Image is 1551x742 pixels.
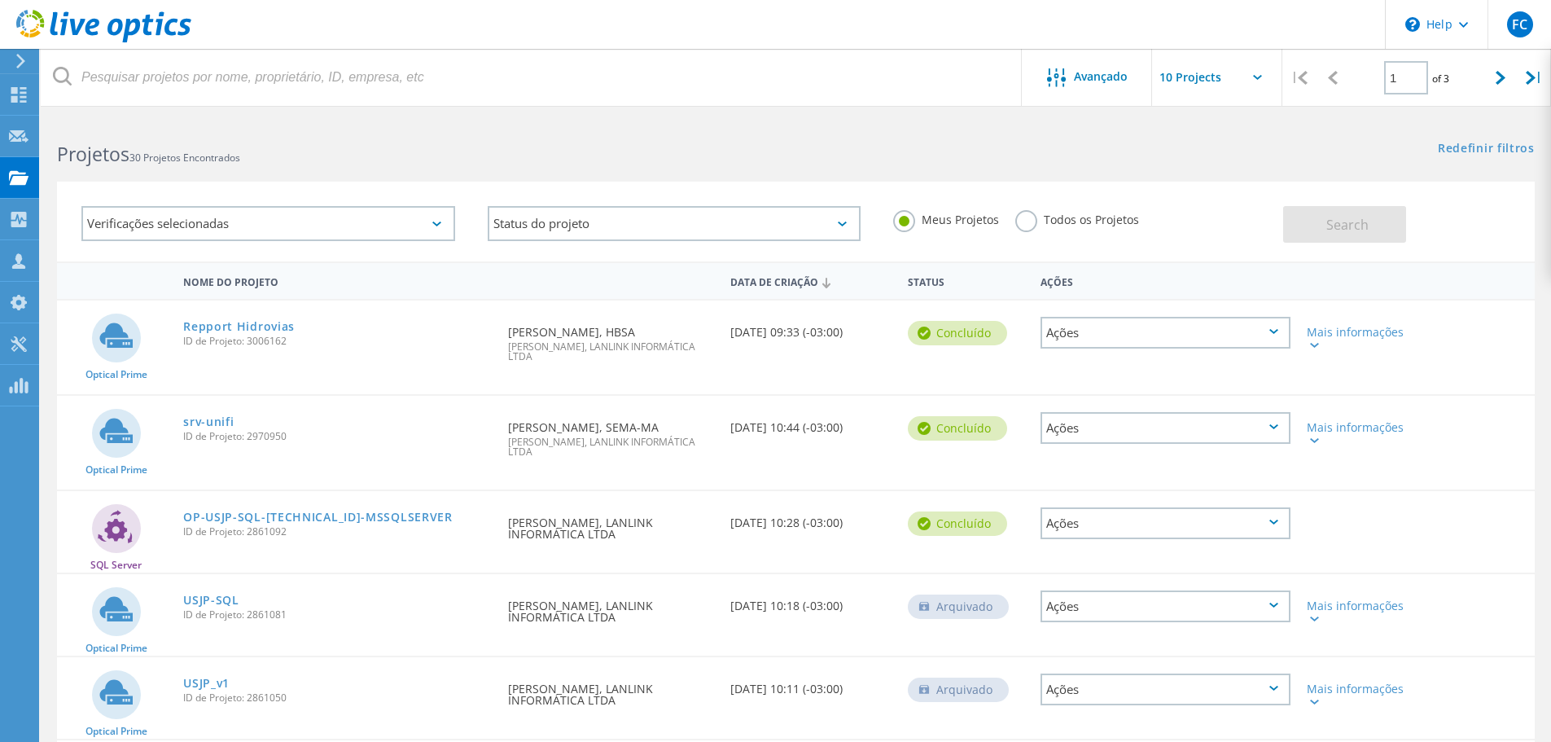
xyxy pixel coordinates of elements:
span: SQL Server [90,560,142,570]
div: Ações [1041,317,1290,349]
span: 30 Projetos Encontrados [129,151,240,165]
label: Todos os Projetos [1015,210,1139,226]
svg: \n [1405,17,1420,32]
div: Mais informações [1307,600,1409,623]
div: [DATE] 09:33 (-03:00) [722,301,900,354]
span: ID de Projeto: 3006162 [183,336,492,346]
span: [PERSON_NAME], LANLINK INFORMÁTICA LTDA [508,342,713,362]
div: [DATE] 10:28 (-03:00) [722,491,900,545]
div: Ações [1041,412,1290,444]
label: Meus Projetos [893,210,999,226]
input: Pesquisar projetos por nome, proprietário, ID, empresa, etc [41,49,1023,106]
span: Avançado [1074,71,1128,82]
div: Ações [1041,591,1290,622]
div: Concluído [908,416,1007,441]
a: OP-USJP-SQL-[TECHNICAL_ID]-MSSQLSERVER [183,511,453,523]
div: [PERSON_NAME], HBSA [500,301,721,378]
span: Optical Prime [85,643,147,653]
div: [PERSON_NAME], LANLINK INFORMÁTICA LTDA [500,657,721,722]
a: Redefinir filtros [1438,143,1535,156]
button: Search [1283,206,1406,243]
span: Optical Prime [85,465,147,475]
div: Status do projeto [488,206,861,241]
div: Verificações selecionadas [81,206,455,241]
div: Arquivado [908,595,1009,619]
div: Concluído [908,321,1007,345]
span: Search [1326,216,1369,234]
div: Mais informações [1307,422,1409,445]
a: USJP-SQL [183,595,239,606]
span: FC [1512,18,1527,31]
div: Status [900,266,1032,296]
div: Data de Criação [722,266,900,296]
a: USJP_v1 [183,678,230,689]
a: srv-unifi [183,416,234,428]
span: ID de Projeto: 2861081 [183,610,492,620]
div: [DATE] 10:11 (-03:00) [722,657,900,711]
span: ID de Projeto: 2970950 [183,432,492,441]
div: Arquivado [908,678,1009,702]
div: [DATE] 10:18 (-03:00) [722,574,900,628]
span: ID de Projeto: 2861050 [183,693,492,703]
div: | [1518,49,1551,107]
div: Mais informações [1307,683,1409,706]
div: [PERSON_NAME], LANLINK INFORMÁTICA LTDA [500,574,721,639]
span: Optical Prime [85,727,147,736]
div: [PERSON_NAME], LANLINK INFORMÁTICA LTDA [500,491,721,556]
a: Live Optics Dashboard [16,34,191,46]
div: Ações [1041,674,1290,705]
div: [PERSON_NAME], SEMA-MA [500,396,721,473]
div: | [1282,49,1316,107]
b: Projetos [57,141,129,167]
div: Concluído [908,511,1007,536]
span: [PERSON_NAME], LANLINK INFORMÁTICA LTDA [508,437,713,457]
span: Optical Prime [85,370,147,380]
div: [DATE] 10:44 (-03:00) [722,396,900,450]
span: ID de Projeto: 2861092 [183,527,492,537]
a: Repport Hidrovias [183,321,295,332]
div: Ações [1032,266,1299,296]
span: of 3 [1432,72,1449,86]
div: Mais informações [1307,327,1409,349]
div: Ações [1041,507,1290,539]
div: Nome do Projeto [175,266,500,296]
